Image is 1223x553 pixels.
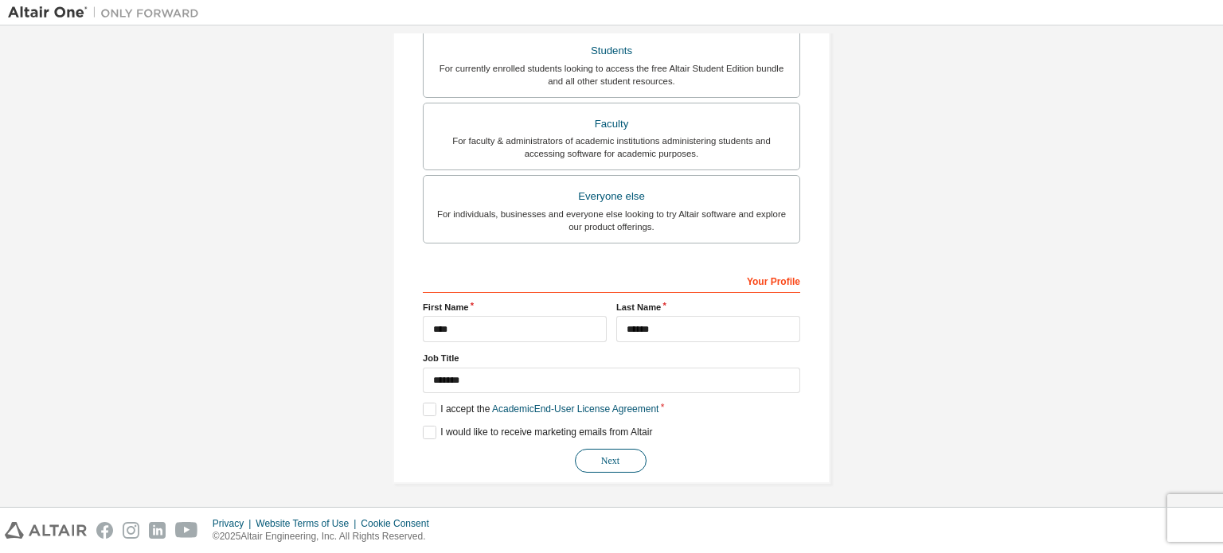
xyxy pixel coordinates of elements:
[423,426,652,439] label: I would like to receive marketing emails from Altair
[361,517,438,530] div: Cookie Consent
[433,134,790,160] div: For faculty & administrators of academic institutions administering students and accessing softwa...
[433,113,790,135] div: Faculty
[433,40,790,62] div: Students
[423,403,658,416] label: I accept the
[8,5,207,21] img: Altair One
[213,530,439,543] p: © 2025 Altair Engineering, Inc. All Rights Reserved.
[433,62,790,88] div: For currently enrolled students looking to access the free Altair Student Edition bundle and all ...
[423,301,607,313] label: First Name
[213,517,256,530] div: Privacy
[149,522,166,539] img: linkedin.svg
[423,352,800,364] label: Job Title
[96,522,113,539] img: facebook.svg
[5,522,87,539] img: altair_logo.svg
[175,522,198,539] img: youtube.svg
[433,208,790,233] div: For individuals, businesses and everyone else looking to try Altair software and explore our prod...
[575,449,647,473] button: Next
[433,185,790,208] div: Everyone else
[423,267,800,293] div: Your Profile
[492,403,658,415] a: Academic End-User License Agreement
[256,517,361,530] div: Website Terms of Use
[123,522,139,539] img: instagram.svg
[616,301,800,313] label: Last Name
